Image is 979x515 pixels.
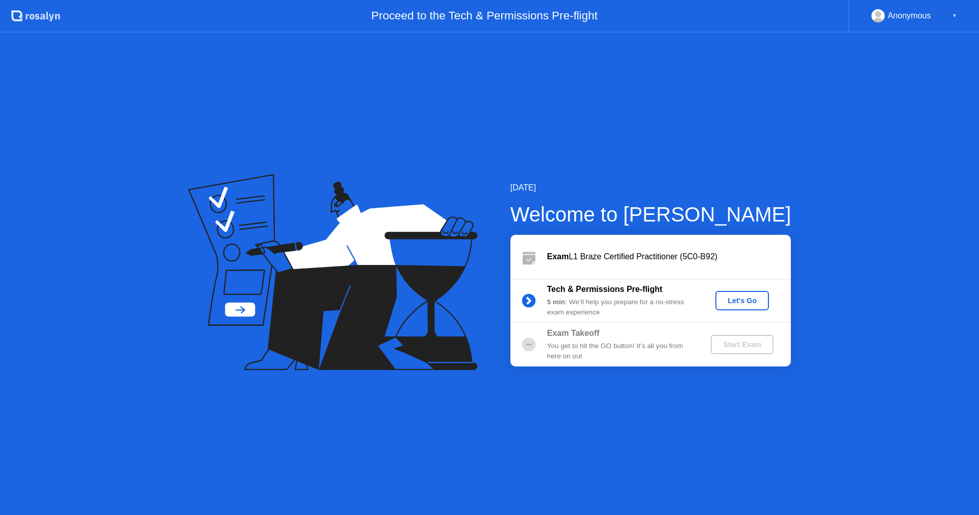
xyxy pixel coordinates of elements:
div: [DATE] [510,182,791,194]
b: Exam Takeoff [547,329,600,337]
div: L1 Braze Certified Practitioner (5C0-B92) [547,251,791,263]
div: Let's Go [719,297,765,305]
div: Welcome to [PERSON_NAME] [510,199,791,230]
div: Start Exam [715,340,769,349]
button: Let's Go [715,291,769,310]
b: 5 min [547,298,565,306]
b: Exam [547,252,569,261]
div: You get to hit the GO button! It’s all you from here on out [547,341,694,362]
button: Start Exam [711,335,774,354]
div: Anonymous [888,9,931,22]
div: : We’ll help you prepare for a no-stress exam experience [547,297,694,318]
div: ▼ [952,9,957,22]
b: Tech & Permissions Pre-flight [547,285,662,293]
